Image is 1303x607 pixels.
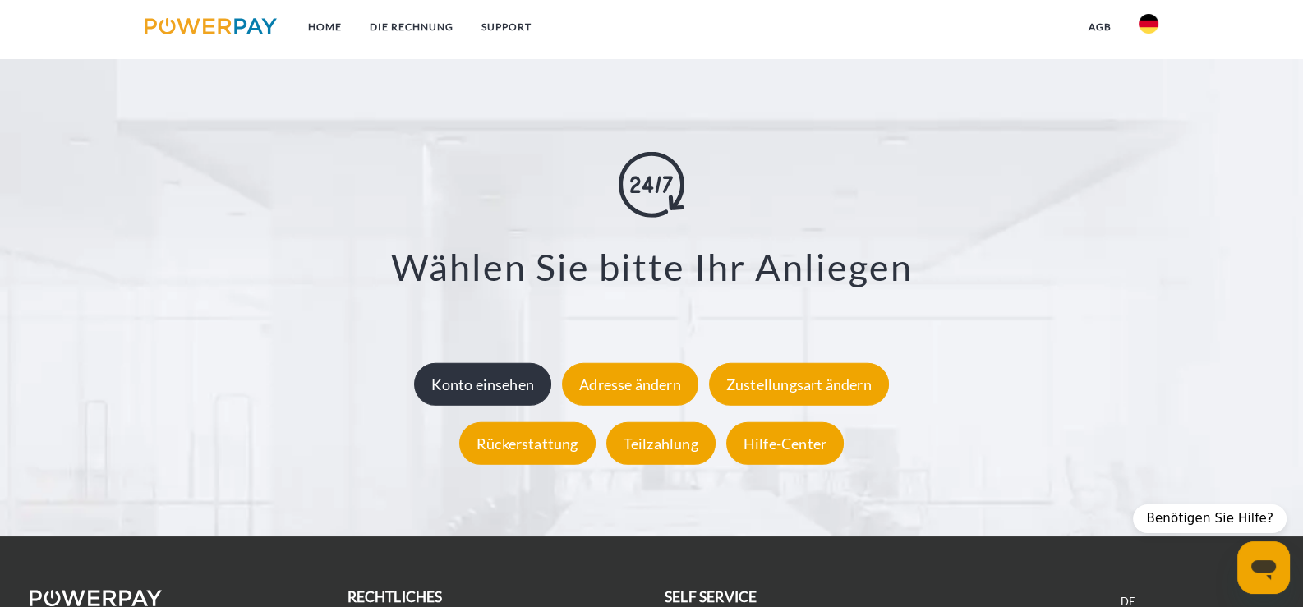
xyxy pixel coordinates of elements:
a: SUPPORT [467,12,546,42]
div: Hilfe-Center [726,422,844,465]
b: self service [665,588,757,605]
a: Zustellungsart ändern [705,375,893,393]
a: agb [1074,12,1125,42]
div: Adresse ändern [562,363,698,406]
div: Teilzahlung [606,422,716,465]
div: Benötigen Sie Hilfe? [1133,504,1287,533]
a: Adresse ändern [558,375,702,393]
div: Rückerstattung [459,422,596,465]
img: de [1139,14,1158,34]
a: Hilfe-Center [722,435,848,453]
div: Zustellungsart ändern [709,363,889,406]
a: Rückerstattung [455,435,600,453]
a: Konto einsehen [410,375,555,393]
div: Konto einsehen [414,363,551,406]
img: logo-powerpay-white.svg [30,590,162,606]
a: Home [294,12,356,42]
a: Teilzahlung [602,435,720,453]
a: DIE RECHNUNG [356,12,467,42]
b: rechtliches [348,588,443,605]
img: logo-powerpay.svg [145,18,277,34]
iframe: Schaltfläche zum Öffnen des Messaging-Fensters; Konversation läuft [1237,541,1290,594]
img: online-shopping.svg [619,151,684,217]
h3: Wählen Sie bitte Ihr Anliegen [85,243,1217,289]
